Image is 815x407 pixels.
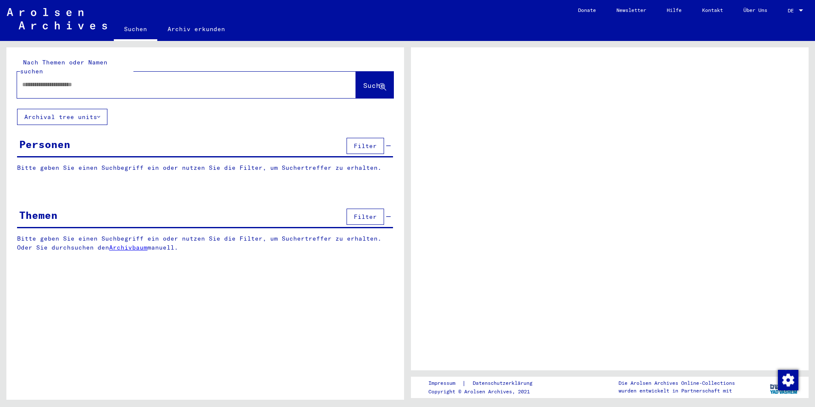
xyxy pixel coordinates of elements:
[777,369,798,390] div: Zustimmung ändern
[347,138,384,154] button: Filter
[114,19,157,41] a: Suchen
[354,213,377,221] span: Filter
[17,163,393,172] p: Bitte geben Sie einen Suchbegriff ein oder nutzen Sie die Filter, um Suchertreffer zu erhalten.
[788,8,797,14] span: DE
[363,81,384,90] span: Suche
[618,387,735,395] p: wurden entwickelt in Partnerschaft mit
[109,244,147,251] a: Archivbaum
[354,142,377,150] span: Filter
[17,234,393,252] p: Bitte geben Sie einen Suchbegriff ein oder nutzen Sie die Filter, um Suchertreffer zu erhalten. O...
[618,379,735,387] p: Die Arolsen Archives Online-Collections
[157,19,235,39] a: Archiv erkunden
[356,72,393,98] button: Suche
[20,58,107,75] mat-label: Nach Themen oder Namen suchen
[19,137,70,152] div: Personen
[17,109,107,125] button: Archival tree units
[466,379,543,388] a: Datenschutzerklärung
[768,376,800,398] img: yv_logo.png
[19,207,58,223] div: Themen
[7,8,107,29] img: Arolsen_neg.svg
[428,379,543,388] div: |
[347,209,384,225] button: Filter
[428,379,462,388] a: Impressum
[778,370,798,390] img: Zustimmung ändern
[428,388,543,395] p: Copyright © Arolsen Archives, 2021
